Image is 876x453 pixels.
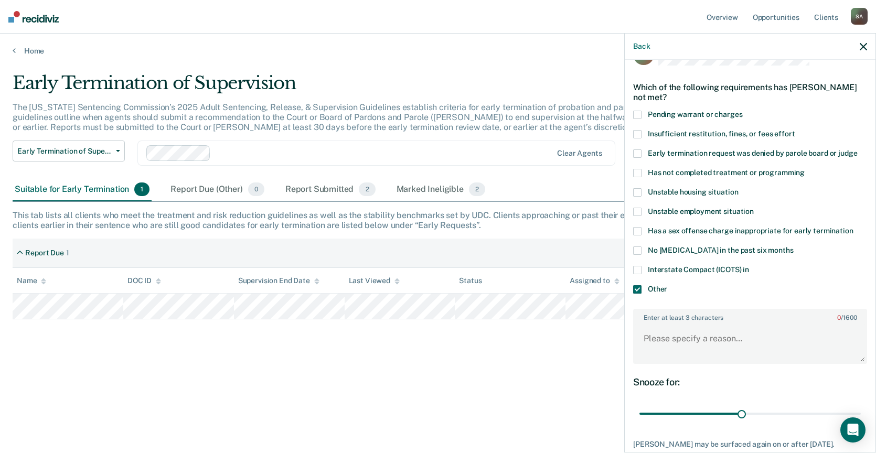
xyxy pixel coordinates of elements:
div: Snooze for: [633,376,867,388]
span: Unstable housing situation [648,188,738,196]
img: Recidiviz [8,11,59,23]
label: Enter at least 3 characters [634,310,866,321]
span: Has not completed treatment or programming [648,168,805,177]
div: This tab lists all clients who meet the treatment and risk reduction guidelines as well as the st... [13,210,863,230]
span: 0 [248,182,264,196]
span: / 1600 [837,314,857,321]
div: Last Viewed [349,276,400,285]
span: Other [648,285,667,293]
div: [PERSON_NAME] may be surfaced again on or after [DATE]. [633,440,867,449]
span: Insufficient restitution, fines, or fees effort [648,130,795,138]
div: Early Termination of Supervision [13,72,670,102]
span: Early Termination of Supervision [17,147,112,156]
div: Report Due [25,249,64,257]
span: Unstable employment situation [648,207,754,215]
span: Early termination request was denied by parole board or judge [648,149,857,157]
span: 2 [359,182,375,196]
div: Report Due (Other) [168,178,266,201]
div: S A [851,8,868,25]
span: Interstate Compact (ICOTS) in [648,265,749,274]
span: 2 [469,182,485,196]
span: Has a sex offense charge inappropriate for early termination [648,226,853,235]
p: The [US_STATE] Sentencing Commission’s 2025 Adult Sentencing, Release, & Supervision Guidelines e... [13,102,662,132]
div: Supervision End Date [238,276,319,285]
span: No [MEDICAL_DATA] in the past six months [648,246,793,254]
span: 0 [837,314,841,321]
div: Name [17,276,46,285]
div: Suitable for Early Termination [13,178,152,201]
button: Back [633,42,650,51]
div: Open Intercom Messenger [840,417,866,443]
span: Pending warrant or charges [648,110,742,118]
div: Status [459,276,482,285]
div: Marked Ineligible [394,178,488,201]
div: Which of the following requirements has [PERSON_NAME] not met? [633,74,867,111]
div: Report Submitted [283,178,378,201]
div: Assigned to [570,276,619,285]
div: Clear agents [557,149,602,158]
div: DOC ID [127,276,161,285]
span: 1 [134,182,149,196]
a: Home [13,46,863,56]
div: 1 [66,249,69,257]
